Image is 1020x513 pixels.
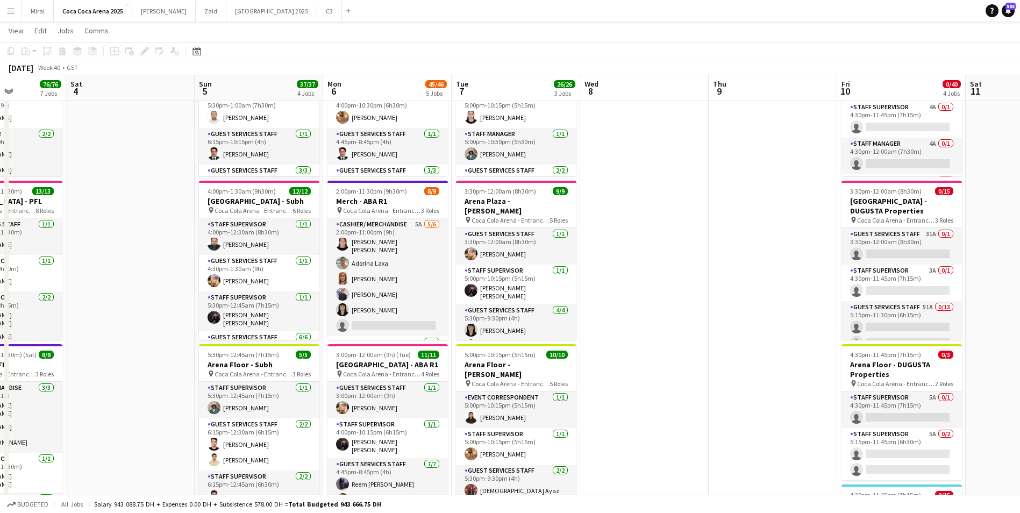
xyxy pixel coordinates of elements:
[935,380,953,388] span: 2 Roles
[59,500,85,508] span: All jobs
[199,360,319,369] h3: Arena Floor - Subh
[554,89,575,97] div: 3 Jobs
[39,351,54,359] span: 8/8
[456,79,468,89] span: Tue
[857,216,935,224] span: Coca Cola Arena - Entrance F
[841,391,962,428] app-card-role: Staff Supervisor5A0/14:30pm-11:45pm (7h15m)
[1002,4,1015,17] a: 503
[968,85,982,97] span: 11
[456,165,576,217] app-card-role: Guest Services Staff2/25:30pm-9:30pm (4h)
[199,91,319,128] app-card-role: Staff Manager1/15:30pm-1:00am (7h30m)[PERSON_NAME]
[199,418,319,471] app-card-role: Guest Services Staff2/26:15pm-12:30am (6h15m)[PERSON_NAME][PERSON_NAME]
[425,80,447,88] span: 45/46
[289,187,311,195] span: 12/12
[297,89,318,97] div: 4 Jobs
[938,351,953,359] span: 0/3
[1005,3,1016,10] span: 503
[841,344,962,480] app-job-card: 4:30pm-11:45pm (7h15m)0/3Arena Floor - DUGUSTA Properties Coca Cola Arena - Entrance F2 RolesStaf...
[943,80,961,88] span: 0/40
[58,26,74,35] span: Jobs
[421,370,439,378] span: 4 Roles
[326,85,341,97] span: 6
[226,1,317,22] button: [GEOGRAPHIC_DATA] 2025
[199,196,319,206] h3: [GEOGRAPHIC_DATA] - Subh
[935,216,953,224] span: 3 Roles
[327,181,448,340] app-job-card: 2:00pm-11:30pm (9h30m)8/9Merch - ABA R1 Coca Cola Arena - Entrance F3 RolesCashier/ Merchandise5A...
[841,181,962,340] div: 3:30pm-12:00am (8h30m) (Sat)0/15[GEOGRAPHIC_DATA] - DUGUSTA Properties Coca Cola Arena - Entrance...
[343,206,421,215] span: Coca Cola Arena - Entrance F
[550,216,568,224] span: 5 Roles
[17,501,48,508] span: Budgeted
[970,79,982,89] span: Sat
[456,428,576,465] app-card-role: Staff Supervisor1/15:00pm-10:15pm (5h15m)[PERSON_NAME]
[553,187,568,195] span: 9/9
[456,196,576,216] h3: Arena Plaza - [PERSON_NAME]
[713,79,726,89] span: Thu
[35,63,62,72] span: Week 40
[199,344,319,503] app-job-card: 5:30pm-12:45am (7h15m) (Mon)5/5Arena Floor - Subh Coca Cola Arena - Entrance F3 RolesStaff Superv...
[197,85,212,97] span: 5
[327,418,448,458] app-card-role: Staff Supervisor1/14:00pm-10:15pm (6h15m)[PERSON_NAME] [PERSON_NAME]
[550,380,568,388] span: 5 Roles
[456,304,576,388] app-card-role: Guest Services Staff4/45:30pm-9:30pm (4h)[PERSON_NAME]
[472,380,550,388] span: Coca Cola Arena - Entrance F
[327,336,448,373] app-card-role: Staff Supervisor1/1
[327,91,448,128] app-card-role: Staff Manager1/14:00pm-10:30pm (6h30m)[PERSON_NAME]
[327,218,448,336] app-card-role: Cashier/ Merchandise5A5/62:00pm-11:00pm (9h)[PERSON_NAME] [PERSON_NAME]Adorina Laxa[PERSON_NAME][...
[456,344,576,503] app-job-card: 5:00pm-10:15pm (5h15m)10/10Arena Floor - [PERSON_NAME] Coca Cola Arena - Entrance F5 RolesEvent C...
[841,196,962,216] h3: [GEOGRAPHIC_DATA] - DUGUSTA Properties
[199,79,212,89] span: Sun
[327,79,341,89] span: Mon
[199,165,319,232] app-card-role: Guest Services Staff3/36:15pm-12:30am (6h15m)
[327,196,448,206] h3: Merch - ABA R1
[456,181,576,340] app-job-card: 3:30pm-12:00am (8h30m) (Wed)9/9Arena Plaza - [PERSON_NAME] Coca Cola Arena - Entrance F5 RolesGue...
[841,360,962,379] h3: Arena Floor - DUGUSTA Properties
[22,1,54,22] button: Miral
[35,370,54,378] span: 3 Roles
[327,360,448,369] h3: [GEOGRAPHIC_DATA] - ABA R1
[336,351,411,359] span: 3:00pm-12:00am (9h) (Tue)
[327,165,448,232] app-card-role: Guest Services Staff3/34:45pm-10:00pm (5h15m)
[94,500,381,508] div: Salary 943 088.75 DH + Expenses 0.00 DH + Subsistence 578.00 DH =
[215,370,293,378] span: Coca Cola Arena - Entrance F
[84,26,109,35] span: Comms
[935,491,953,499] span: 0/15
[208,187,289,195] span: 4:00pm-1:30am (9h30m) (Mon)
[841,428,962,480] app-card-role: Staff Supervisor5A0/25:15pm-11:45pm (6h30m)
[426,89,446,97] div: 5 Jobs
[554,80,575,88] span: 26/26
[9,62,33,73] div: [DATE]
[850,491,921,499] span: 4:30pm-11:45pm (7h15m)
[53,24,78,38] a: Jobs
[584,79,598,89] span: Wed
[841,79,850,89] span: Fri
[199,218,319,255] app-card-role: Staff Supervisor1/14:00pm-12:30am (8h30m)[PERSON_NAME]
[9,26,24,35] span: View
[327,344,448,503] app-job-card: 3:00pm-12:00am (9h) (Tue)11/11[GEOGRAPHIC_DATA] - ABA R1 Coca Cola Arena - Entrance F4 RolesGuest...
[199,128,319,165] app-card-role: Guest Services Staff1/16:15pm-10:15pm (4h)[PERSON_NAME]
[418,351,439,359] span: 11/11
[4,24,28,38] a: View
[472,216,550,224] span: Coca Cola Arena - Entrance F
[297,80,318,88] span: 37/37
[327,382,448,418] app-card-role: Guest Services Staff1/13:00pm-12:00am (9h)[PERSON_NAME]
[424,187,439,195] span: 8/9
[215,206,293,215] span: Coca Cola Arena - Entrance F
[465,351,536,359] span: 5:00pm-10:15pm (5h15m)
[34,26,47,35] span: Edit
[327,128,448,165] app-card-role: Guest Services Staff1/14:45pm-8:45pm (4h)[PERSON_NAME]
[935,187,953,195] span: 0/15
[841,265,962,301] app-card-role: Staff Supervisor3A0/14:30pm-11:45pm (7h15m)
[32,187,54,195] span: 13/13
[288,500,381,508] span: Total Budgeted 943 666.75 DH
[456,360,576,379] h3: Arena Floor - [PERSON_NAME]
[841,174,962,258] app-card-role: Guest Services Staff56A0/4
[40,80,61,88] span: 76/76
[840,85,850,97] span: 10
[199,291,319,331] app-card-role: Staff Supervisor1/15:30pm-12:45am (7h15m)[PERSON_NAME] [PERSON_NAME]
